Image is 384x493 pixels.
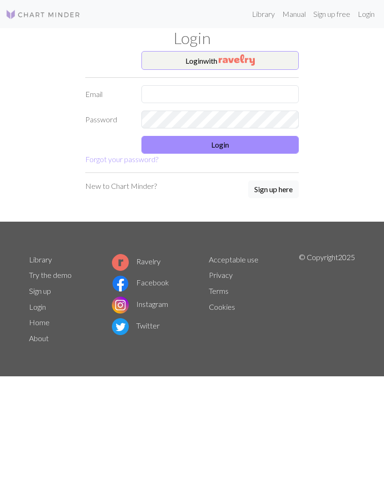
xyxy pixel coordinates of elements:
[112,257,161,266] a: Ravelry
[29,334,49,343] a: About
[141,51,299,70] button: Loginwith
[219,54,255,66] img: Ravelry
[248,180,299,199] a: Sign up here
[248,5,279,23] a: Library
[6,9,81,20] img: Logo
[209,255,258,264] a: Acceptable use
[85,155,158,164] a: Forgot your password?
[209,286,229,295] a: Terms
[23,28,361,47] h1: Login
[80,85,136,103] label: Email
[112,254,129,271] img: Ravelry logo
[141,136,299,154] button: Login
[29,270,72,279] a: Try the demo
[209,270,233,279] a: Privacy
[112,299,168,308] a: Instagram
[29,302,46,311] a: Login
[112,297,129,314] img: Instagram logo
[310,5,354,23] a: Sign up free
[354,5,378,23] a: Login
[112,321,160,330] a: Twitter
[112,318,129,335] img: Twitter logo
[112,275,129,292] img: Facebook logo
[29,286,51,295] a: Sign up
[29,318,50,327] a: Home
[29,255,52,264] a: Library
[299,252,355,346] p: © Copyright 2025
[279,5,310,23] a: Manual
[85,180,157,192] p: New to Chart Minder?
[209,302,235,311] a: Cookies
[248,180,299,198] button: Sign up here
[80,111,136,128] label: Password
[112,278,169,287] a: Facebook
